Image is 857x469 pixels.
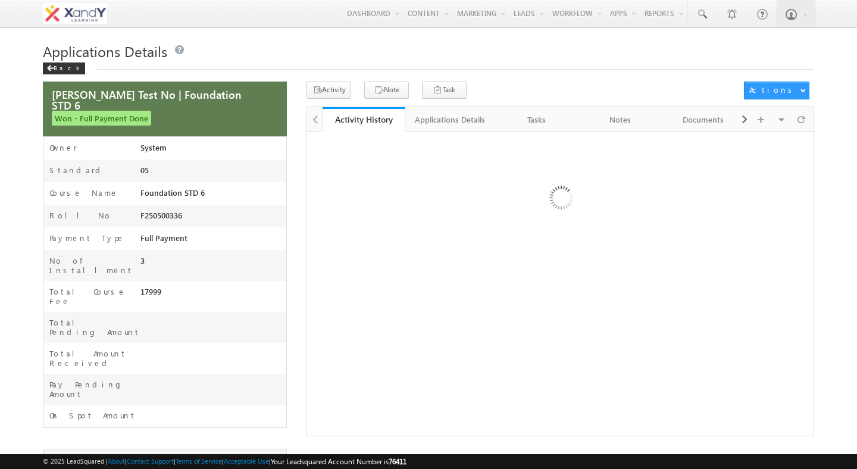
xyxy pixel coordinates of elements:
a: Contact Support [127,457,174,465]
button: Note [364,82,409,99]
button: Actions [744,82,809,99]
div: Actions [749,85,796,95]
span: 17999 [140,287,161,296]
label: Payment Type [49,233,125,243]
div: Documents [671,112,734,127]
a: Terms of Service [176,457,222,465]
a: Activity History [323,107,406,132]
a: Applications Details [405,107,496,132]
label: Pay Pending Amount [49,380,140,399]
label: No of Installment [49,256,140,275]
button: Task [422,82,467,99]
img: Custom Logo [43,3,107,24]
span: Won - Full Payment Done [52,111,151,126]
span: F250500336 [140,211,182,220]
span: © 2025 LeadSquared | | | | | [43,456,406,467]
div: Tasks [505,112,568,127]
img: Loading ... [499,138,622,261]
span: Your Leadsquared Account Number is [271,457,406,466]
label: Total Pending Amount [49,318,140,337]
a: Acceptable Use [224,457,269,465]
span: Related Lead [52,452,104,464]
span: 3 [140,256,145,265]
label: Standard [49,165,105,175]
label: Course Name [49,188,118,198]
div: Back [43,62,85,74]
span: Foundation STD 6 [140,188,205,198]
label: Roll No [49,211,112,220]
span: Applications Details [43,42,167,61]
span: System [140,143,167,152]
span: 05 [140,165,149,175]
span: Full Payment [140,233,187,243]
div: Notes [589,112,652,127]
a: Notes [579,107,662,132]
label: Total Amount Received [49,349,140,368]
a: Documents [662,107,745,132]
div: Applications Details [415,112,485,127]
label: On Spot Amount [49,411,136,420]
label: Total Course Fee [49,287,140,306]
a: About [108,457,125,465]
button: Activity [306,82,351,99]
label: Owner [49,143,77,152]
div: Activity History [331,114,397,125]
span: [PERSON_NAME] Test No | Foundation STD 6 [52,89,251,111]
span: 76411 [389,457,406,466]
a: Tasks [496,107,579,132]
